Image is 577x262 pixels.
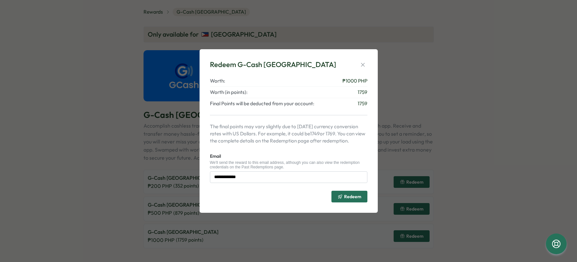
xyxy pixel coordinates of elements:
label: Email [210,153,221,160]
div: We'll send the reward to this email address, although you can also view the redemption credential... [210,160,367,170]
button: Redeem [331,191,367,202]
span: Redeem [344,194,361,199]
p: The final points may vary slightly due to [DATE] currency conversion rates with US Dollars. For e... [210,123,367,144]
span: 1759 [358,89,367,96]
span: Final Points will be deducted from your account: [210,100,314,107]
span: 1759 [358,100,367,107]
span: Worth (in points): [210,89,248,96]
span: ₱ 1000 PHP [342,77,367,85]
span: Worth: [210,77,225,85]
div: Redeem G-Cash [GEOGRAPHIC_DATA] [210,60,336,70]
